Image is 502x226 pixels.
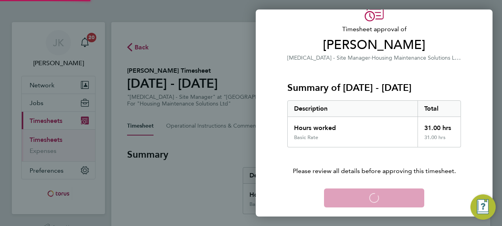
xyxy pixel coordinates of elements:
[370,55,372,61] span: ·
[418,134,461,147] div: 31.00 hrs
[287,81,461,94] h3: Summary of [DATE] - [DATE]
[287,100,461,147] div: Summary of 25 - 31 Aug 2025
[470,194,496,220] button: Engage Resource Center
[287,55,370,61] span: [MEDICAL_DATA] - Site Manager
[287,24,461,34] span: Timesheet approval of
[278,147,470,176] p: Please review all details before approving this timesheet.
[418,117,461,134] div: 31.00 hrs
[294,134,318,141] div: Basic Rate
[372,54,461,61] span: Housing Maintenance Solutions Ltd
[288,101,418,117] div: Description
[418,101,461,117] div: Total
[287,37,461,53] span: [PERSON_NAME]
[288,117,418,134] div: Hours worked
